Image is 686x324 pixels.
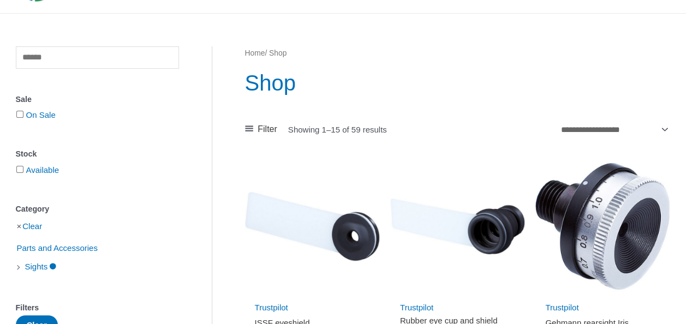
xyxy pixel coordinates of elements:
p: Showing 1–15 of 59 results [288,125,387,134]
a: Clear [22,221,42,231]
div: Category [16,201,179,217]
input: On Sale [16,111,23,118]
img: eye cup and shield combo [390,159,524,293]
h1: Shop [245,68,670,98]
input: Available [16,166,23,173]
a: Home [245,49,265,57]
span: Sights [24,257,49,276]
a: Trustpilot [255,303,288,312]
a: Trustpilot [545,303,578,312]
span: Filter [258,121,277,137]
a: On Sale [26,110,56,119]
div: Stock [16,146,179,162]
a: Filter [245,121,277,137]
a: Sights [24,261,58,271]
span: Parts and Accessories [16,239,99,257]
a: Parts and Accessories [16,243,99,252]
a: Available [26,165,59,175]
select: Shop order [557,120,670,139]
div: Sale [16,92,179,107]
nav: Breadcrumb [245,46,670,61]
div: Filters [16,300,179,316]
a: Trustpilot [400,303,433,312]
img: Gehmann rearsight Iris [535,159,670,293]
img: ISSF eyeshield [245,159,379,293]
